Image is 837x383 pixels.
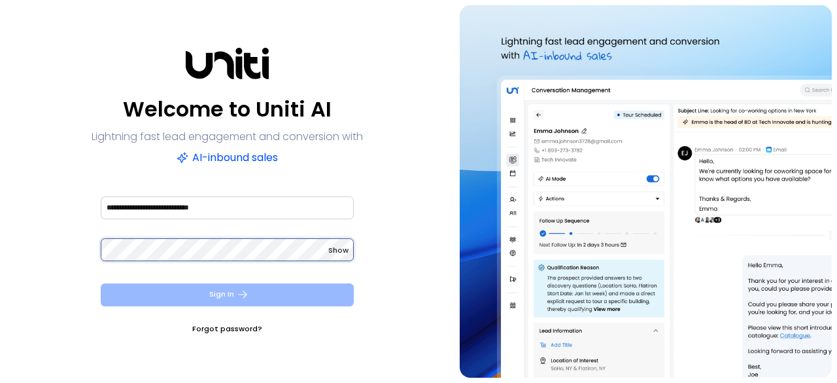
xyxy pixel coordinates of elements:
button: Show [328,244,349,257]
span: Show [328,245,349,255]
p: Welcome to Uniti AI [123,94,332,125]
p: AI-inbound sales [177,149,278,167]
img: auth-hero.png [460,5,832,378]
a: Forgot password? [192,322,262,335]
p: Lightning fast lead engagement and conversion with [92,128,363,146]
button: Sign In [101,283,354,306]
